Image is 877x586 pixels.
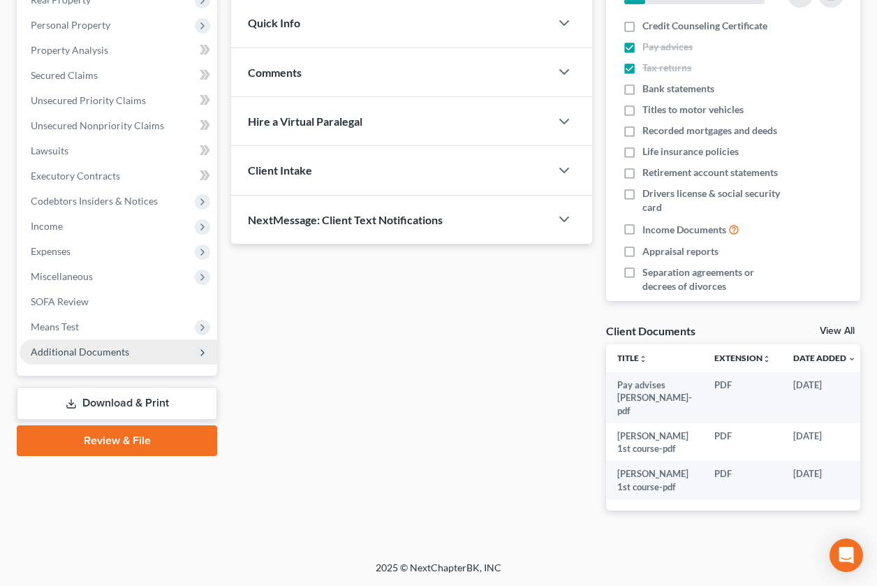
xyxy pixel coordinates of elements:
span: Bank statements [642,82,714,96]
span: Additional Documents [31,346,129,358]
span: Pay advices [642,40,693,54]
td: [PERSON_NAME] 1st course-pdf [606,423,703,462]
a: Unsecured Priority Claims [20,88,217,113]
span: Hire a Virtual Paralegal [248,115,362,128]
span: NextMessage: Client Text Notifications [248,213,443,226]
span: Lawsuits [31,145,68,156]
span: Titles to motor vehicles [642,103,744,117]
td: [DATE] [782,372,867,423]
span: Miscellaneous [31,270,93,282]
td: [PERSON_NAME] 1st course-pdf [606,461,703,499]
a: Property Analysis [20,38,217,63]
span: Retirement account statements [642,166,778,180]
span: Executory Contracts [31,170,120,182]
span: Personal Property [31,19,110,31]
span: Appraisal reports [642,244,718,258]
td: PDF [703,461,782,499]
span: Tax returns [642,61,691,75]
span: Life insurance policies [642,145,739,159]
span: Drivers license & social security card [642,186,785,214]
td: PDF [703,372,782,423]
td: Pay advises [PERSON_NAME]-pdf [606,372,703,423]
span: Unsecured Priority Claims [31,94,146,106]
span: Recorded mortgages and deeds [642,124,777,138]
span: Credit Counseling Certificate [642,19,767,33]
span: Property Analysis [31,44,108,56]
td: [DATE] [782,423,867,462]
span: Expenses [31,245,71,257]
a: Review & File [17,425,217,456]
span: Comments [248,66,302,79]
a: Download & Print [17,387,217,420]
a: Extensionunfold_more [714,353,771,363]
i: unfold_more [762,355,771,363]
a: Executory Contracts [20,163,217,189]
a: SOFA Review [20,289,217,314]
span: Secured Claims [31,69,98,81]
span: Separation agreements or decrees of divorces [642,265,785,293]
span: Means Test [31,321,79,332]
span: Unsecured Nonpriority Claims [31,119,164,131]
div: Client Documents [606,323,695,338]
span: Income Documents [642,223,726,237]
td: [DATE] [782,461,867,499]
a: Titleunfold_more [617,353,647,363]
a: Secured Claims [20,63,217,88]
a: View All [820,326,855,336]
i: unfold_more [639,355,647,363]
div: 2025 © NextChapterBK, INC [40,561,837,586]
span: Codebtors Insiders & Notices [31,195,158,207]
a: Lawsuits [20,138,217,163]
div: Open Intercom Messenger [830,539,863,572]
span: Client Intake [248,163,312,177]
td: PDF [703,423,782,462]
span: Income [31,220,63,232]
a: Date Added expand_more [793,353,856,363]
span: Quick Info [248,16,300,29]
span: SOFA Review [31,295,89,307]
i: expand_more [848,355,856,363]
a: Unsecured Nonpriority Claims [20,113,217,138]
